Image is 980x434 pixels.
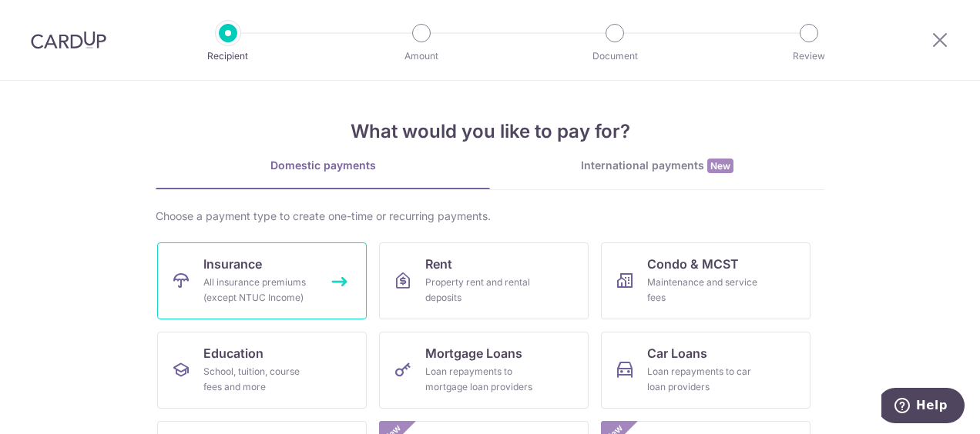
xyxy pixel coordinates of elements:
[647,255,739,273] span: Condo & MCST
[156,209,824,224] div: Choose a payment type to create one-time or recurring payments.
[601,332,811,409] a: Car LoansLoan repayments to car loan providers
[379,332,589,409] a: Mortgage LoansLoan repayments to mortgage loan providers
[490,158,824,174] div: International payments
[425,344,522,362] span: Mortgage Loans
[156,158,490,173] div: Domestic payments
[425,364,536,395] div: Loan repayments to mortgage loan providers
[157,332,367,409] a: EducationSchool, tuition, course fees and more
[203,275,314,305] div: All insurance premiums (except NTUC Income)
[752,48,866,64] p: Review
[379,242,589,319] a: RentProperty rent and rental deposits
[31,31,106,49] img: CardUp
[647,275,758,305] div: Maintenance and service fees
[558,48,672,64] p: Document
[425,275,536,305] div: Property rent and rental deposits
[203,344,263,362] span: Education
[707,159,733,173] span: New
[157,242,367,319] a: InsuranceAll insurance premiums (except NTUC Income)
[203,364,314,395] div: School, tuition, course fees and more
[203,255,262,273] span: Insurance
[601,242,811,319] a: Condo & MCSTMaintenance and service fees
[156,118,824,145] h4: What would you like to pay for?
[647,364,758,395] div: Loan repayments to car loan providers
[647,344,707,362] span: Car Loans
[171,48,285,64] p: Recipient
[881,388,965,426] iframe: Opens a widget where you can find more information
[425,255,452,273] span: Rent
[364,48,478,64] p: Amount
